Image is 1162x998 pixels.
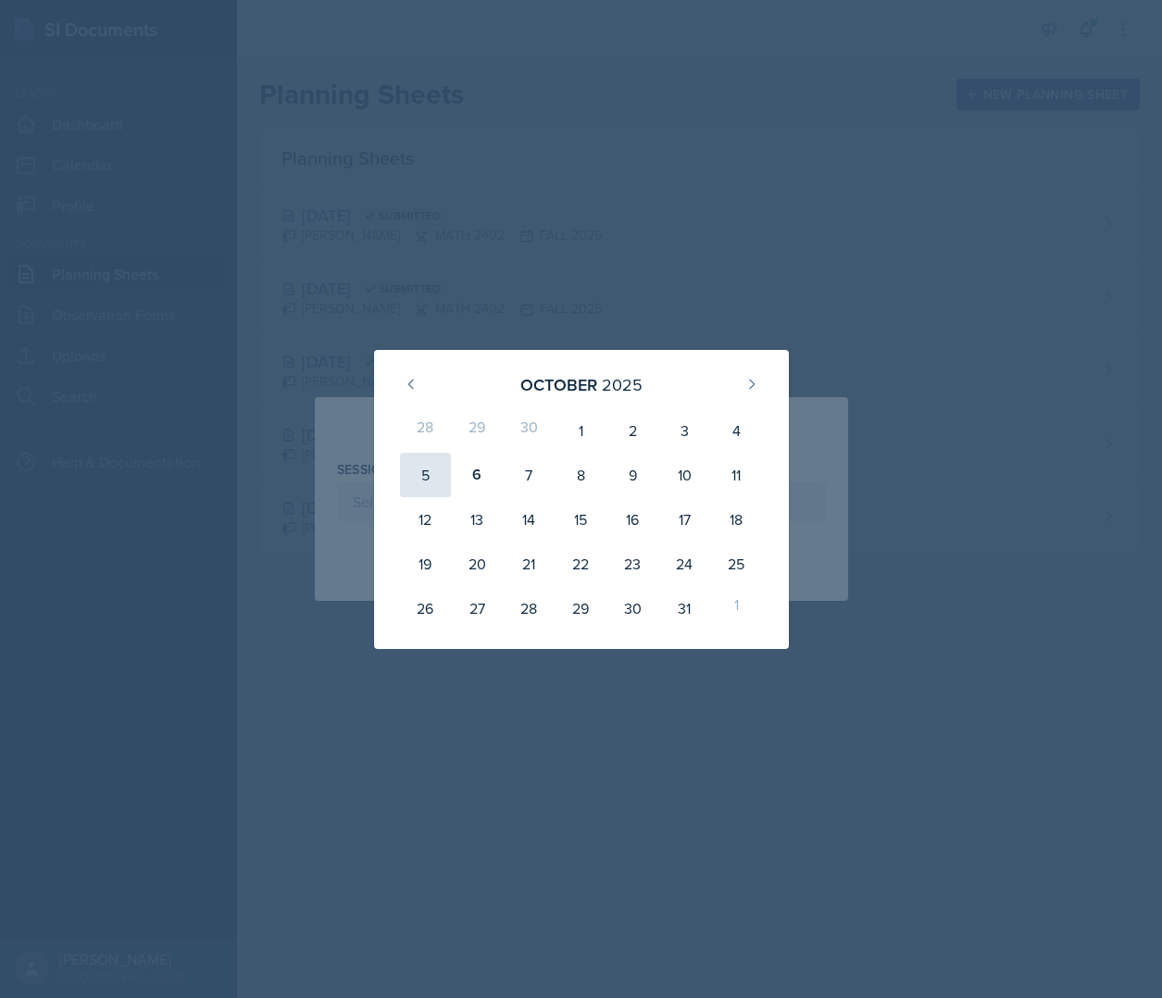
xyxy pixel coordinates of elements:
[710,586,762,630] div: 1
[658,542,710,586] div: 24
[710,408,762,453] div: 4
[606,497,658,542] div: 16
[451,542,503,586] div: 20
[503,408,555,453] div: 30
[555,497,606,542] div: 15
[451,586,503,630] div: 27
[602,372,643,397] div: 2025
[555,408,606,453] div: 1
[555,453,606,497] div: 8
[555,542,606,586] div: 22
[400,408,452,453] div: 28
[658,408,710,453] div: 3
[503,497,555,542] div: 14
[451,453,503,497] div: 6
[658,586,710,630] div: 31
[400,453,452,497] div: 5
[503,542,555,586] div: 21
[658,453,710,497] div: 10
[606,408,658,453] div: 2
[710,542,762,586] div: 25
[606,586,658,630] div: 30
[503,453,555,497] div: 7
[400,542,452,586] div: 19
[710,497,762,542] div: 18
[400,497,452,542] div: 12
[520,372,597,397] div: October
[606,453,658,497] div: 9
[606,542,658,586] div: 23
[658,497,710,542] div: 17
[451,497,503,542] div: 13
[555,586,606,630] div: 29
[710,453,762,497] div: 11
[503,586,555,630] div: 28
[451,408,503,453] div: 29
[400,586,452,630] div: 26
